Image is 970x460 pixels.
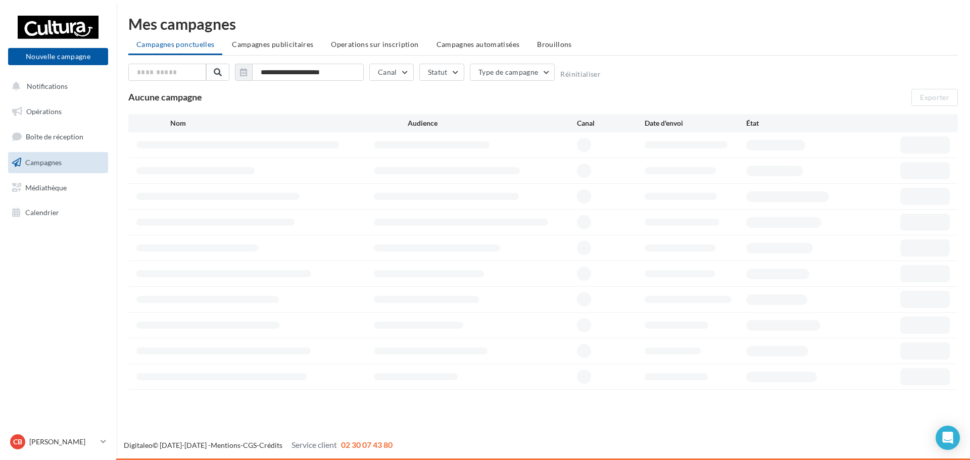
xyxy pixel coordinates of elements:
p: [PERSON_NAME] [29,437,96,447]
span: © [DATE]-[DATE] - - - [124,441,393,449]
div: État [746,118,848,128]
span: Calendrier [25,208,59,217]
a: CGS [243,441,257,449]
span: Campagnes automatisées [437,40,520,48]
span: Aucune campagne [128,91,202,103]
span: Operations sur inscription [331,40,418,48]
button: Réinitialiser [560,70,601,78]
div: Date d'envoi [645,118,746,128]
span: Campagnes [25,158,62,167]
a: Crédits [259,441,282,449]
button: Canal [369,64,414,81]
button: Type de campagne [470,64,555,81]
div: Open Intercom Messenger [936,426,960,450]
span: Campagnes publicitaires [232,40,313,48]
span: 02 30 07 43 80 [341,440,393,449]
div: Nom [170,118,408,128]
a: Mentions [211,441,240,449]
button: Statut [419,64,464,81]
button: Notifications [6,76,106,97]
a: Calendrier [6,202,110,223]
a: CB [PERSON_NAME] [8,432,108,451]
span: Médiathèque [25,183,67,191]
button: Exporter [911,89,958,106]
div: Audience [408,118,577,128]
span: Notifications [27,82,68,90]
div: Canal [577,118,645,128]
div: Mes campagnes [128,16,958,31]
a: Digitaleo [124,441,153,449]
a: Boîte de réception [6,126,110,147]
span: Opérations [26,107,62,116]
button: Nouvelle campagne [8,48,108,65]
span: Boîte de réception [26,132,83,141]
a: Médiathèque [6,177,110,198]
a: Campagnes [6,152,110,173]
span: Service client [292,440,337,449]
span: Brouillons [537,40,572,48]
span: CB [13,437,22,447]
a: Opérations [6,101,110,122]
